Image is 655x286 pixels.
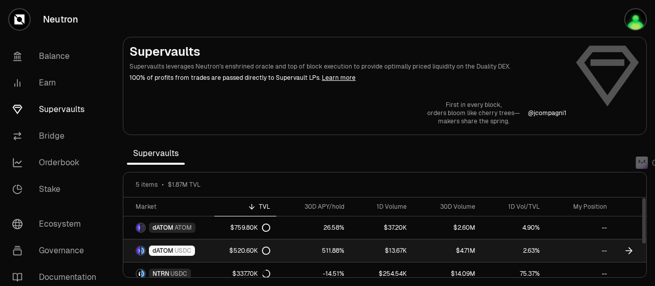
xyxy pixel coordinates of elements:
a: -- [546,262,613,285]
a: Supervaults [4,96,111,123]
span: 5 items [136,181,158,189]
a: $254.54K [351,262,413,285]
img: NTRN Logo [137,270,140,278]
span: dATOM [152,224,173,232]
a: 26.58% [276,216,351,239]
a: $37.20K [351,216,413,239]
a: Stake [4,176,111,203]
p: orders bloom like cherry trees— [427,109,520,117]
a: 511.88% [276,239,351,262]
a: @jcompagni1 [528,109,566,117]
img: USDC Logo [141,270,145,278]
img: dATOM Logo [137,224,140,232]
a: $759.80K [214,216,276,239]
a: $337.70K [214,262,276,285]
span: ATOM [174,224,192,232]
a: $14.09M [413,262,482,285]
span: USDC [174,247,191,255]
div: 30D Volume [419,203,475,211]
div: My Position [552,203,607,211]
img: ATOM Logo [141,224,145,232]
a: 2.63% [482,239,546,262]
img: USDC Logo [141,247,145,255]
a: -14.51% [276,262,351,285]
p: 100% of profits from trades are passed directly to Supervault LPs. [129,73,566,82]
span: USDC [170,270,187,278]
div: 1D Volume [357,203,407,211]
span: Supervaults [127,143,185,164]
a: 4.90% [482,216,546,239]
a: Governance [4,237,111,264]
a: NTRN LogoUSDC LogoNTRNUSDC [123,262,214,285]
a: Learn more [322,74,356,82]
a: Orderbook [4,149,111,176]
p: makers share the spring. [427,117,520,125]
a: -- [546,239,613,262]
h2: Supervaults [129,43,566,60]
a: dATOM LogoATOM LogodATOMATOM [123,216,214,239]
span: dATOM [152,247,173,255]
div: $337.70K [232,270,270,278]
a: $4.71M [413,239,482,262]
a: Earn [4,70,111,96]
a: Ecosystem [4,211,111,237]
img: dATOM Logo [137,247,140,255]
a: -- [546,216,613,239]
div: 1D Vol/TVL [488,203,540,211]
div: $759.80K [230,224,270,232]
a: $13.67K [351,239,413,262]
div: TVL [221,203,270,211]
a: $2.60M [413,216,482,239]
span: NTRN [152,270,169,278]
a: Bridge [4,123,111,149]
a: dATOM LogoUSDC LogodATOMUSDC [123,239,214,262]
div: 30D APY/hold [282,203,344,211]
a: $520.60K [214,239,276,262]
p: First in every block, [427,101,520,109]
img: Kycka wallet [625,9,646,30]
div: Market [136,203,208,211]
div: $520.60K [229,247,270,255]
p: Supervaults leverages Neutron's enshrined oracle and top of block execution to provide optimally ... [129,62,566,71]
span: $1.87M TVL [168,181,201,189]
a: First in every block,orders bloom like cherry trees—makers share the spring. [427,101,520,125]
p: @ jcompagni1 [528,109,566,117]
a: Balance [4,43,111,70]
a: 75.37% [482,262,546,285]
